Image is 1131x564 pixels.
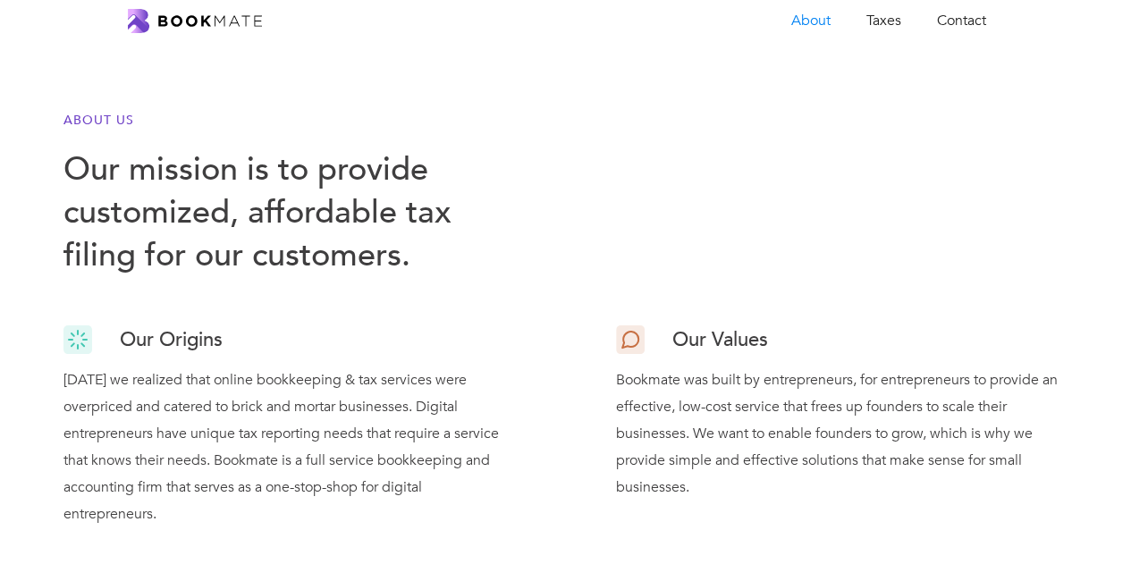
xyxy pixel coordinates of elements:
a: Taxes [848,3,919,39]
a: About [773,3,848,39]
h3: Our Values [672,322,768,358]
h6: About Us [63,111,516,130]
h3: Our Origins [120,322,223,358]
div: [DATE] we realized that online bookkeeping & tax services were overpriced and catered to brick an... [63,358,516,527]
a: home [128,9,262,33]
div: Bookmate was built by entrepreneurs, for entrepreneurs to provide an effective, low-cost service ... [616,358,1068,501]
h1: Our mission is to provide customized, affordable tax filing for our customers. [63,148,516,277]
a: Contact [919,3,1004,39]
